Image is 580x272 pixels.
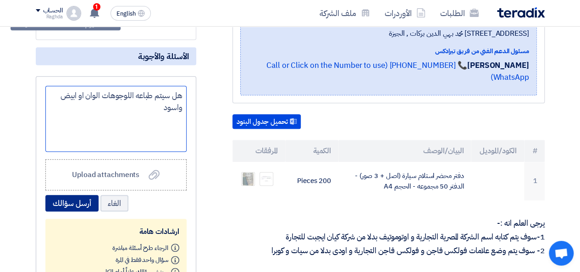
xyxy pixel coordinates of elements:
[471,140,524,162] th: الكود/الموديل
[72,169,139,180] span: Upload attachments
[377,2,433,24] a: الأوردرات
[93,3,100,11] span: 1
[112,243,168,252] span: الرجاء طرح أسئلة مباشرة
[66,6,81,21] img: profile_test.png
[285,140,338,162] th: الكمية
[232,114,301,129] button: تحميل جدول البنود
[524,162,545,200] td: 1
[242,171,254,187] img: Walk_arround_sheet_1756118558724.JPG
[467,60,529,71] strong: [PERSON_NAME]
[45,86,187,152] div: اكتب سؤالك هنا
[266,60,529,83] a: 📞 [PHONE_NUMBER] (Call or Click on the Number to use WhatsApp)
[248,17,529,39] span: الجيزة, [GEOGRAPHIC_DATA] ,[STREET_ADDRESS] محمد بهي الدين بركات , الجيزة
[549,241,574,266] a: Open chat
[338,140,471,162] th: البيان/الوصف
[312,2,377,24] a: ملف الشركة
[100,195,128,211] button: الغاء
[45,195,99,211] button: أرسل سؤالك
[36,14,63,19] div: Raghda
[232,233,545,242] p: 1-سوف يتم كتابه اسم الشركة المصرية التجارية و اوتوموتيف بدلا من شركة كيان ايجبت للتجارة
[53,226,179,237] div: ارشادات هامة
[232,219,545,228] p: يرجى العلم انه :-
[524,140,545,162] th: #
[248,46,529,56] div: مسئول الدعم الفني من فريق تيرادكس
[43,7,63,15] div: الحساب
[116,11,136,17] span: English
[497,7,545,18] img: Teradix logo
[115,255,168,265] span: سؤال واحد فقط في المرة
[338,162,471,200] td: دفتر محضر استلام سيارة (اصل + 3 صور) - الدفتر 50 مجموعه - الحجم A4
[110,6,151,21] button: English
[433,2,486,24] a: الطلبات
[232,140,286,162] th: المرفقات
[232,246,545,255] p: 2- سوف يتم وضع علامات فولكس فاجن و فولكس فاجن التجارية و اودى بدلا من سيات و كوبرا
[138,51,189,61] span: الأسئلة والأجوبة
[260,175,273,182] img: WhatsApp_Image__at__1756118558417.jpeg
[285,162,338,200] td: 200 Pieces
